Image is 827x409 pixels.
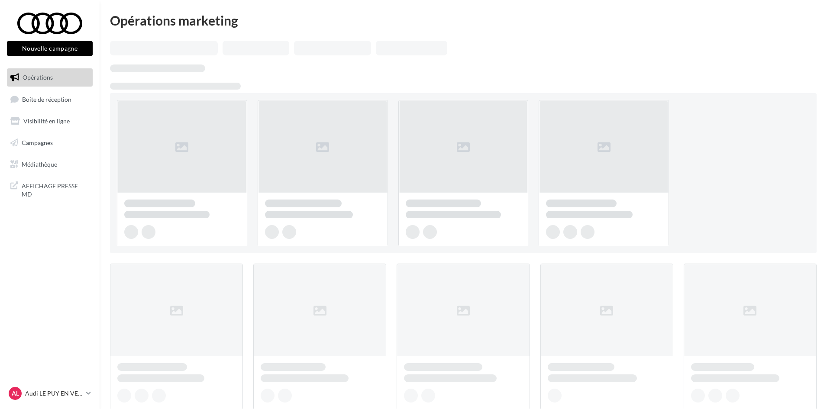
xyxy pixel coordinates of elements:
span: AL [12,389,19,398]
a: Opérations [5,68,94,87]
span: Campagnes [22,139,53,146]
span: Médiathèque [22,160,57,167]
span: Visibilité en ligne [23,117,70,125]
button: Nouvelle campagne [7,41,93,56]
a: AL Audi LE PUY EN VELAY [7,385,93,402]
a: Médiathèque [5,155,94,174]
p: Audi LE PUY EN VELAY [25,389,83,398]
a: Boîte de réception [5,90,94,109]
div: Opérations marketing [110,14,817,27]
span: AFFICHAGE PRESSE MD [22,180,89,199]
a: Campagnes [5,134,94,152]
span: Opérations [23,74,53,81]
a: AFFICHAGE PRESSE MD [5,177,94,202]
a: Visibilité en ligne [5,112,94,130]
span: Boîte de réception [22,95,71,103]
